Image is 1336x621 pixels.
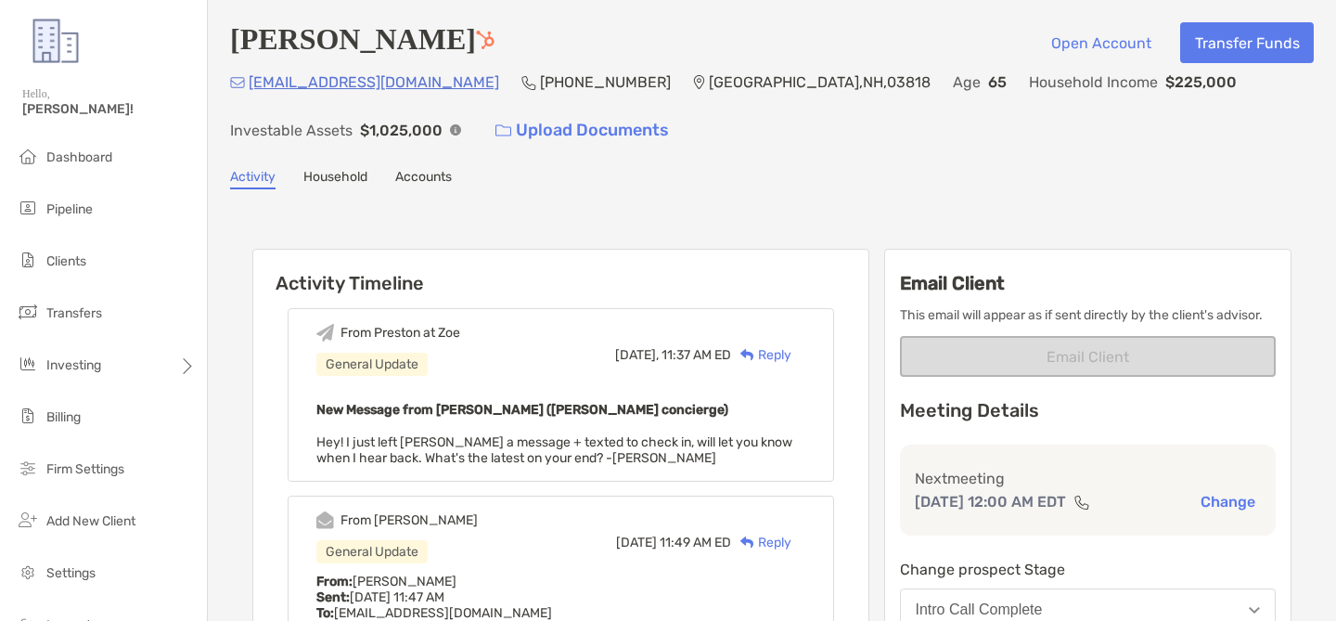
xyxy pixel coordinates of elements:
[316,324,334,342] img: Event icon
[916,602,1043,618] div: Intro Call Complete
[17,353,39,375] img: investing icon
[22,7,89,74] img: Zoe Logo
[316,434,792,466] span: Hey! I just left [PERSON_NAME] a message + texted to check in, will let you know when I hear back...
[495,124,511,137] img: button icon
[988,71,1007,94] p: 65
[230,77,245,88] img: Email Icon
[900,558,1277,581] p: Change prospect Stage
[360,119,443,142] p: $1,025,000
[230,119,353,142] p: Investable Assets
[46,461,124,477] span: Firm Settings
[740,349,754,361] img: Reply icon
[17,509,39,531] img: add_new_client icon
[230,22,495,63] h4: [PERSON_NAME]
[46,201,93,217] span: Pipeline
[340,512,478,528] div: From [PERSON_NAME]
[17,301,39,323] img: transfers icon
[1165,71,1237,94] p: $225,000
[900,272,1277,294] h3: Email Client
[17,145,39,167] img: dashboard icon
[1180,22,1314,63] button: Transfer Funds
[316,353,428,376] div: General Update
[253,250,868,294] h6: Activity Timeline
[1029,71,1158,94] p: Household Income
[1195,492,1261,511] button: Change
[521,75,536,90] img: Phone Icon
[616,535,657,550] span: [DATE]
[915,490,1066,513] p: [DATE] 12:00 AM EDT
[46,305,102,321] span: Transfers
[230,169,276,189] a: Activity
[46,357,101,373] span: Investing
[316,511,334,529] img: Event icon
[17,457,39,479] img: firm-settings icon
[46,513,135,529] span: Add New Client
[316,540,428,563] div: General Update
[17,197,39,219] img: pipeline icon
[476,22,495,56] a: Go to Hubspot Deal
[731,533,791,552] div: Reply
[46,409,81,425] span: Billing
[615,347,659,363] span: [DATE],
[17,561,39,583] img: settings icon
[17,405,39,427] img: billing icon
[316,589,350,605] strong: Sent:
[693,75,705,90] img: Location Icon
[915,467,1262,490] p: Next meeting
[316,574,353,589] strong: From:
[662,347,731,363] span: 11:37 AM ED
[740,537,754,549] img: Reply icon
[395,169,452,189] a: Accounts
[22,101,196,117] span: [PERSON_NAME]!
[316,402,728,418] b: New Message from [PERSON_NAME] ([PERSON_NAME] concierge)
[1036,22,1165,63] button: Open Account
[709,71,931,94] p: [GEOGRAPHIC_DATA] , NH , 03818
[46,253,86,269] span: Clients
[249,71,499,94] p: [EMAIL_ADDRESS][DOMAIN_NAME]
[953,71,981,94] p: Age
[1249,607,1260,614] img: Open dropdown arrow
[303,169,367,189] a: Household
[46,149,112,165] span: Dashboard
[900,399,1277,422] p: Meeting Details
[450,124,461,136] img: Info Icon
[46,565,96,581] span: Settings
[1073,495,1090,510] img: communication type
[540,71,671,94] p: [PHONE_NUMBER]
[340,325,460,341] div: From Preston at Zoe
[17,249,39,271] img: clients icon
[900,304,1277,327] p: This email will appear as if sent directly by the client's advisor.
[731,345,791,365] div: Reply
[483,110,681,150] a: Upload Documents
[476,31,495,49] img: Hubspot Icon
[316,605,334,621] strong: To:
[660,535,731,550] span: 11:49 AM ED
